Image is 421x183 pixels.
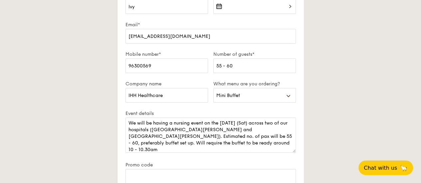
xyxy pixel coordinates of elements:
[364,165,397,171] span: Chat with us
[125,118,296,153] textarea: Let us know details such as your venue address, event time, preferred menu, dietary requirements,...
[125,51,208,57] label: Mobile number*
[213,81,296,87] label: What menu are you ordering?
[213,51,296,57] label: Number of guests*
[125,162,296,168] label: Promo code
[125,111,296,116] label: Event details
[125,81,208,87] label: Company name
[358,160,413,175] button: Chat with us🦙
[125,22,296,28] label: Email*
[400,164,408,172] span: 🦙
